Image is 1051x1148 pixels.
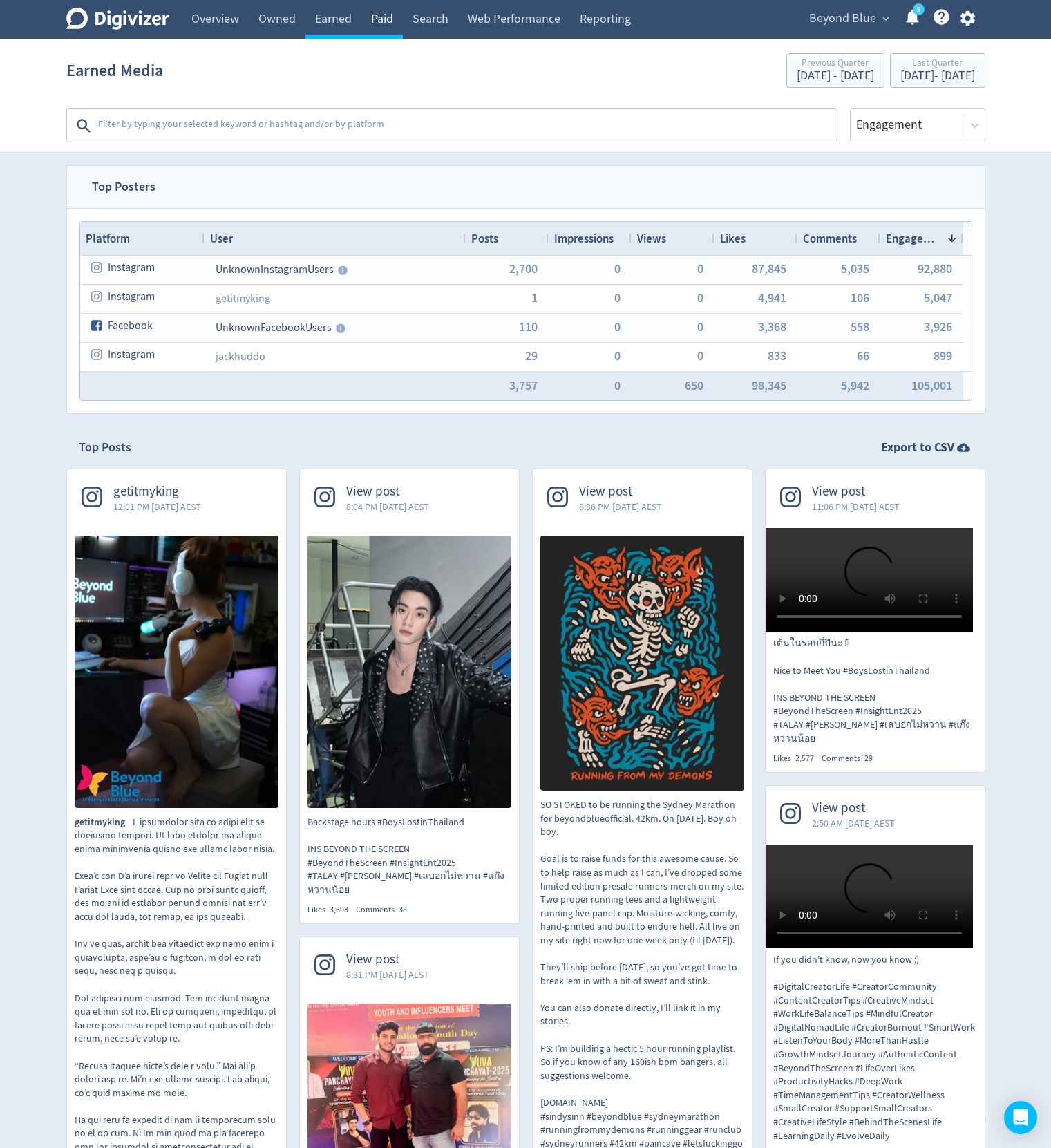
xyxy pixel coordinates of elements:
[66,48,163,93] h1: Earned Media
[1004,1101,1037,1134] div: Open Intercom Messenger
[307,536,511,808] img: Backstage hours #BoysLostinThailand INS BEYOND THE SCREEN #BeyondTheScreen #InsightEnt2025 #TALAY...
[531,292,538,304] span: 1
[786,53,884,88] button: Previous Quarter[DATE] - [DATE]
[579,484,662,500] span: View post
[216,321,332,335] span: Unknown Facebook Users
[812,800,895,816] span: View post
[812,484,900,500] span: View post
[697,263,703,275] span: 0
[924,292,952,304] button: 5,047
[857,350,869,362] button: 66
[773,637,977,745] p: เต้นในรอบกี่ปีนะ 🫟 Nice to Meet You #BoysLostinThailand INS BEYOND THE SCREEN #BeyondTheScreen #I...
[851,321,869,333] span: 558
[519,321,538,333] button: 110
[307,904,356,916] div: Likes
[797,70,874,82] div: [DATE] - [DATE]
[886,231,941,246] span: Engagement
[330,904,348,915] span: 3,693
[346,952,429,968] span: View post
[509,263,538,275] button: 2,700
[216,263,334,276] span: Unknown Instagram Users
[758,292,786,304] button: 4,941
[75,536,278,808] img: I understand what it feels like to struggle quietly. To keep showing up online while everything b...
[91,261,104,274] svg: instagram
[768,350,786,362] span: 833
[91,348,104,361] svg: instagram
[108,341,155,368] span: Instagram
[797,58,874,70] div: Previous Quarter
[803,231,857,246] span: Comments
[91,319,104,332] svg: facebook
[916,5,920,15] text: 5
[697,321,703,333] button: 0
[685,379,703,392] span: 650
[75,816,133,829] span: getitmyking
[841,263,869,275] button: 5,035
[216,292,270,305] a: getitmyking
[210,231,233,246] span: User
[614,263,621,275] button: 0
[773,953,977,1142] p: If you didn't know, now you know ;) #DigitalCreatorLife #CreatorCommunity #ContentCreatorTips #Cr...
[924,321,952,333] button: 3,926
[79,166,168,208] span: Top Posters
[812,816,895,830] span: 2:50 AM [DATE] AEST
[637,231,666,246] span: Views
[108,283,155,310] span: Instagram
[918,263,952,275] button: 92,880
[804,8,893,30] button: Beyond Blue
[79,439,131,456] h2: Top Posts
[890,53,985,88] button: Last Quarter[DATE]- [DATE]
[864,753,873,764] span: 29
[697,292,703,304] button: 0
[900,70,975,82] div: [DATE] - [DATE]
[766,469,985,764] a: View post11:06 PM [DATE] AESTเต้นในรอบกี่ปีนะ 🫟 Nice to Meet You #BoysLostinThailand INS BEYOND T...
[934,350,952,362] button: 899
[697,350,703,362] button: 0
[822,753,880,764] div: Comments
[752,263,786,275] button: 87,845
[758,321,786,333] button: 3,368
[346,500,429,514] span: 8:04 PM [DATE] AEST
[841,379,869,392] button: 5,942
[795,753,814,764] span: 2,577
[86,231,130,246] span: Platform
[773,753,822,764] div: Likes
[300,469,519,916] a: View post8:04 PM [DATE] AESTBackstage hours #BoysLostinThailand INS BEYOND THE SCREEN #BeyondTheS...
[509,379,538,392] button: 3,757
[880,12,892,25] span: expand_more
[614,321,621,333] button: 0
[216,350,265,364] a: jackhuddo
[881,439,954,456] strong: Export to CSV
[752,379,786,392] button: 98,345
[720,231,746,246] span: Likes
[471,231,498,246] span: Posts
[91,290,104,303] svg: instagram
[911,379,952,392] button: 105,001
[614,292,621,304] button: 0
[113,500,201,514] span: 12:01 PM [DATE] AEST
[900,58,975,70] div: Last Quarter
[812,500,900,514] span: 11:06 PM [DATE] AEST
[525,350,538,362] button: 29
[614,379,621,392] span: 0
[113,484,201,500] span: getitmyking
[579,500,662,514] span: 8:36 PM [DATE] AEST
[851,292,869,304] button: 106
